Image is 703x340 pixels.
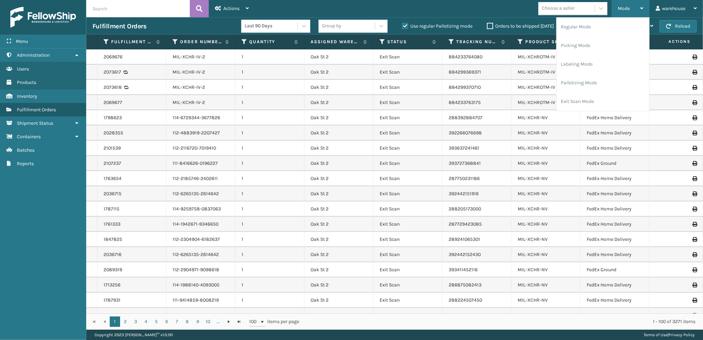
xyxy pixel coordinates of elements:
i: Print Label [692,70,696,75]
li: Exit Scan Mode [557,92,649,111]
div: | [644,330,695,340]
a: ... [213,317,224,327]
td: MIL-XCHR-IV-2 [166,65,235,80]
a: Go to the last page [234,317,244,327]
a: MIL-XCHR-NV [518,191,548,197]
a: MIL-XCHR-NV [518,176,548,181]
span: items per page [249,317,300,327]
i: Print Label [692,161,696,166]
td: Oak St 2 [304,277,373,293]
td: FedEx Home Delivery [580,125,650,141]
a: 1713256 [104,282,120,289]
label: Order Number [180,39,222,45]
td: 111-8416626-0196227 [166,156,235,171]
i: Print Label [692,115,696,120]
td: FedEx Home Delivery [580,141,650,156]
td: 112-2185746-2402611 [166,171,235,186]
td: FedEx Home Delivery [580,232,650,247]
i: Print Label [692,283,696,287]
span: Fulfillment Orders [17,107,56,113]
a: MIL-XCHR-NV [518,130,548,136]
i: Print Label [692,237,696,242]
td: Oak St 2 [304,293,373,308]
a: 2089319 [104,266,122,273]
a: 288205173000 [449,206,481,212]
td: Oak St 2 [304,262,373,277]
td: Oak St 2 [304,80,373,95]
td: 1 [235,232,304,247]
label: Assigned Warehouse [311,39,360,45]
i: Print Label [692,313,696,318]
td: FedEx Home Delivery [580,110,650,125]
a: 287750231186 [449,176,480,181]
a: MIL-XCHR-NV [518,160,548,166]
a: MIL-XCHR-NV [518,115,548,121]
td: 114-1988140-4093005 [166,277,235,293]
td: 1 [235,277,304,293]
i: Print Label [692,298,696,303]
i: Print Label [692,207,696,211]
td: MIL-XCHR-IV-2 [166,49,235,65]
a: MIL-XCHR-NV [518,221,548,227]
td: Oak St 2 [304,186,373,201]
td: FedEx Home Delivery [580,201,650,217]
a: Terms of Use [644,332,667,337]
a: 287729423085 [449,221,482,227]
i: Print Label [692,146,696,151]
td: 1 [235,186,304,201]
a: 3 [130,317,141,327]
a: MIL-XCHR-NV [518,206,548,212]
a: MIL-XCHR-NV [518,236,548,242]
span: Products [17,79,36,85]
div: Last 90 Days [245,22,298,30]
a: 1761333 [104,221,120,228]
div: Group by [322,22,341,30]
td: Oak St 2 [304,171,373,186]
td: 112-2304904-6182637 [166,232,235,247]
td: FedEx Home Delivery [580,308,650,323]
td: 112-2904971-9098618 [166,262,235,277]
p: Copyright 2023 [PERSON_NAME]™ v 1.0.191 [95,330,173,340]
span: Actions [647,36,695,47]
td: Oak St 2 [304,201,373,217]
a: 7 [172,317,182,327]
td: Exit Scan [373,141,442,156]
td: FedEx Home Delivery [580,293,650,308]
a: 289241065301 [449,236,480,242]
span: Users [17,66,29,72]
a: 6 [162,317,172,327]
td: Oak St 2 [304,65,373,80]
a: 884233764080 [449,54,482,60]
span: Administration [17,52,50,58]
td: 1 [235,95,304,110]
label: Quantity [249,39,291,45]
a: 1 [110,317,120,327]
i: Print Label [692,252,696,257]
td: Exit Scan [373,95,442,110]
label: Fulfillment Order Id [111,39,153,45]
a: 392442151916 [449,191,479,197]
td: 112-4883919-2207427 [166,125,235,141]
a: MIL-XCHROTM-IV [518,54,555,60]
label: Use regular Palletizing mode [402,23,472,29]
td: Oak St 2 [304,232,373,247]
a: 1718721 [104,312,119,319]
a: 5 [151,317,162,327]
td: Exit Scan [373,49,442,65]
a: 2101539 [104,145,121,152]
i: Print Label [692,55,696,59]
td: Exit Scan [373,262,442,277]
span: Containers [17,134,41,140]
td: 1 [235,293,304,308]
a: Go to the next page [224,317,234,327]
a: 2107237 [104,160,121,167]
td: FedEx Home Delivery [580,217,650,232]
td: Exit Scan [373,65,442,80]
td: 114-6729344-3677826 [166,110,235,125]
td: 1 [235,65,304,80]
label: Status [387,39,429,45]
i: Print Label [692,85,696,90]
a: MIL-XCHR-NV [518,252,548,257]
td: 113-2605461-6362663 [166,308,235,323]
a: 2 [120,317,130,327]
